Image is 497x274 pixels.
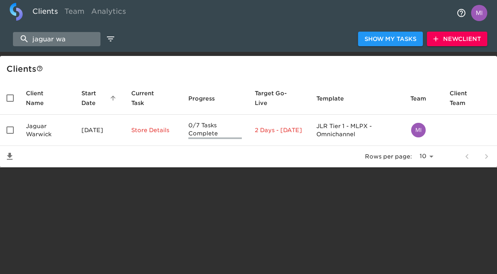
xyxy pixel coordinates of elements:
p: 2 Days - [DATE] [255,126,303,134]
p: Store Details [131,126,175,134]
td: Jaguar Warwick [19,115,75,146]
select: rows per page [415,150,436,163]
input: search [13,32,100,46]
button: notifications [452,3,471,23]
td: [DATE] [75,115,125,146]
span: Calculated based on the start date and the duration of all Tasks contained in this Hub. [255,88,293,108]
img: logo [10,3,23,21]
span: Progress [188,94,225,103]
a: Team [61,3,88,23]
div: mia.fisher@cdk.com [410,122,437,138]
span: Client Team [450,88,491,108]
span: Current Task [131,88,175,108]
svg: This is a list of all of your clients and clients shared with you [36,65,43,72]
img: mia.fisher@cdk.com [411,123,426,137]
button: edit [104,32,117,46]
span: Start Date [81,88,118,108]
span: New Client [433,34,481,44]
button: NewClient [427,32,487,47]
td: JLR Tier 1 - MLPX - Omnichannel [310,115,404,146]
p: Rows per page: [365,152,412,161]
a: Clients [29,3,61,23]
span: Target Go-Live [255,88,303,108]
span: Show My Tasks [365,34,416,44]
td: 0/7 Tasks Complete [182,115,248,146]
a: Analytics [88,3,129,23]
span: Template [316,94,354,103]
span: This is the next Task in this Hub that should be completed [131,88,165,108]
img: Profile [471,5,487,21]
button: Show My Tasks [358,32,423,47]
div: Client s [6,62,494,75]
span: Team [410,94,437,103]
span: Client Name [26,88,68,108]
